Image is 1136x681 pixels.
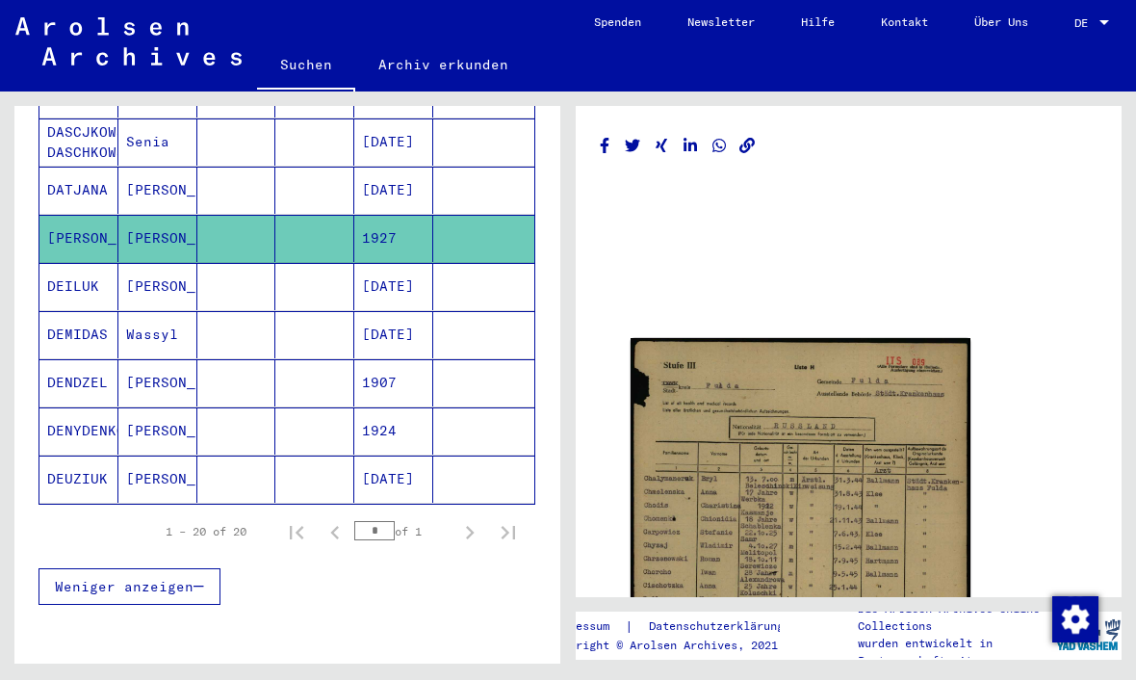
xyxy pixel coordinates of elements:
[354,312,433,359] mat-cell: [DATE]
[39,569,220,606] button: Weniger anzeigen
[623,135,643,159] button: Share on Twitter
[354,523,451,541] div: of 1
[118,312,197,359] mat-cell: Wassyl
[354,264,433,311] mat-cell: [DATE]
[549,617,807,638] div: |
[652,135,672,159] button: Share on Xing
[710,135,730,159] button: Share on WhatsApp
[39,168,118,215] mat-cell: DATJANA
[39,312,118,359] mat-cell: DEMIDAS
[355,42,531,89] a: Archiv erkunden
[489,513,528,552] button: Last page
[39,408,118,456] mat-cell: DENYDENKO
[858,636,1053,670] p: wurden entwickelt in Partnerschaft mit
[549,617,625,638] a: Impressum
[354,360,433,407] mat-cell: 1907
[354,216,433,263] mat-cell: 1927
[118,408,197,456] mat-cell: [PERSON_NAME]
[354,119,433,167] mat-cell: [DATE]
[39,360,118,407] mat-cell: DENDZEL
[39,264,118,311] mat-cell: DEILUK
[257,42,355,92] a: Suchen
[858,601,1053,636] p: Die Arolsen Archives Online-Collections
[451,513,489,552] button: Next page
[39,216,118,263] mat-cell: [PERSON_NAME]
[55,579,194,596] span: Weniger anzeigen
[354,168,433,215] mat-cell: [DATE]
[277,513,316,552] button: First page
[1052,597,1098,643] img: Zustimmung ändern
[595,135,615,159] button: Share on Facebook
[549,638,807,655] p: Copyright © Arolsen Archives, 2021
[118,360,197,407] mat-cell: [PERSON_NAME]
[118,216,197,263] mat-cell: [PERSON_NAME]
[118,264,197,311] mat-cell: [PERSON_NAME]
[633,617,807,638] a: Datenschutzerklärung
[39,119,118,167] mat-cell: DASCJKOWSKA DASCHKOWSKA
[737,135,758,159] button: Copy link
[1074,17,1096,31] span: DE
[681,135,701,159] button: Share on LinkedIn
[118,457,197,504] mat-cell: [PERSON_NAME]
[39,457,118,504] mat-cell: DEUZIUK
[354,408,433,456] mat-cell: 1924
[316,513,354,552] button: Previous page
[118,168,197,215] mat-cell: [PERSON_NAME]
[354,457,433,504] mat-cell: [DATE]
[118,119,197,167] mat-cell: Senia
[166,524,246,541] div: 1 – 20 of 20
[15,18,242,66] img: Arolsen_neg.svg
